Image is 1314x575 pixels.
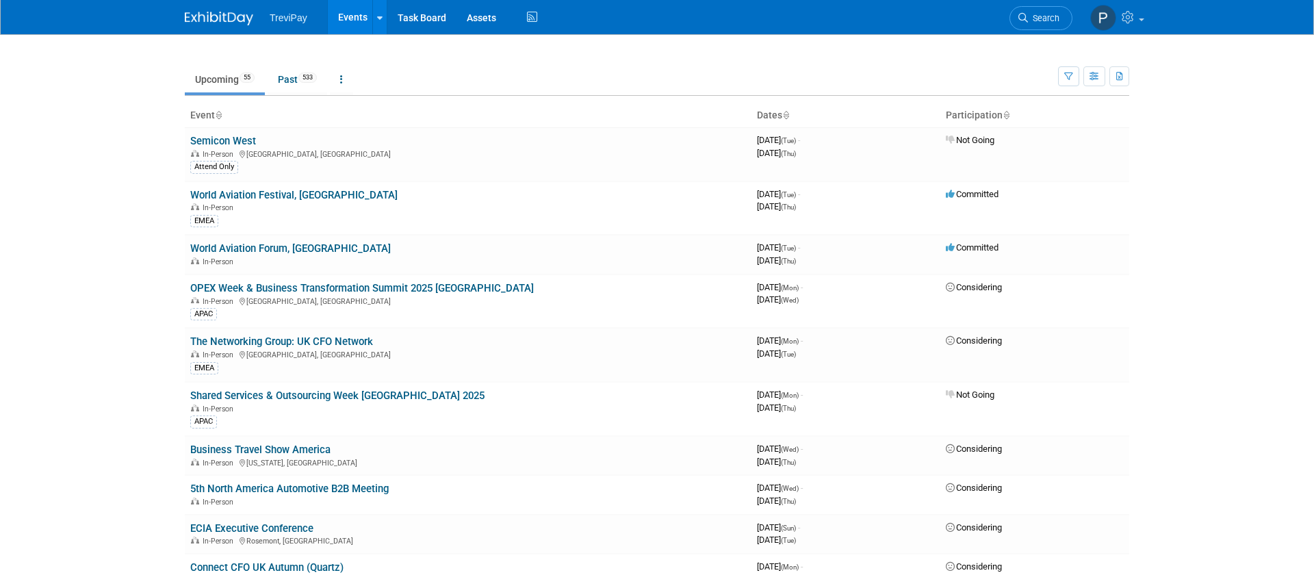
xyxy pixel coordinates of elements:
span: (Tue) [781,350,796,358]
span: (Tue) [781,244,796,252]
span: [DATE] [757,389,803,400]
span: - [801,444,803,454]
span: [DATE] [757,148,796,158]
span: Considering [946,483,1002,493]
div: EMEA [190,215,218,227]
span: [DATE] [757,348,796,359]
span: - [801,483,803,493]
a: Upcoming55 [185,66,265,92]
span: Considering [946,561,1002,572]
a: The Networking Group: UK CFO Network [190,335,373,348]
a: Search [1009,6,1072,30]
span: (Wed) [781,296,799,304]
span: Considering [946,444,1002,454]
img: In-Person Event [191,150,199,157]
span: [DATE] [757,483,803,493]
div: APAC [190,416,217,428]
span: (Thu) [781,257,796,265]
span: In-Person [203,350,237,359]
span: Considering [946,282,1002,292]
a: Past533 [268,66,327,92]
a: OPEX Week & Business Transformation Summit 2025 [GEOGRAPHIC_DATA] [190,282,534,294]
span: (Tue) [781,537,796,544]
span: Committed [946,242,999,253]
a: Sort by Participation Type [1003,110,1009,120]
span: - [801,335,803,346]
span: Not Going [946,135,994,145]
span: (Mon) [781,337,799,345]
span: [DATE] [757,402,796,413]
div: EMEA [190,362,218,374]
span: (Tue) [781,191,796,199]
span: [DATE] [757,335,803,346]
span: - [801,282,803,292]
img: In-Person Event [191,257,199,264]
a: Business Travel Show America [190,444,331,456]
img: ExhibitDay [185,12,253,25]
span: (Mon) [781,563,799,571]
div: APAC [190,308,217,320]
span: [DATE] [757,282,803,292]
span: - [801,561,803,572]
span: In-Person [203,498,237,507]
span: In-Person [203,459,237,468]
span: In-Person [203,537,237,546]
span: [DATE] [757,242,800,253]
img: In-Person Event [191,350,199,357]
span: Not Going [946,389,994,400]
span: - [798,135,800,145]
span: [DATE] [757,294,799,305]
img: In-Person Event [191,459,199,465]
span: 533 [298,73,317,83]
span: (Thu) [781,498,796,505]
span: (Thu) [781,459,796,466]
span: (Wed) [781,446,799,453]
span: (Thu) [781,203,796,211]
span: - [798,522,800,533]
span: Committed [946,189,999,199]
span: In-Person [203,405,237,413]
div: [GEOGRAPHIC_DATA], [GEOGRAPHIC_DATA] [190,348,746,359]
span: Considering [946,522,1002,533]
span: [DATE] [757,496,796,506]
a: Semicon West [190,135,256,147]
img: Piers Gorman [1090,5,1116,31]
a: World Aviation Festival, [GEOGRAPHIC_DATA] [190,189,398,201]
th: Dates [751,104,940,127]
span: - [798,189,800,199]
img: In-Person Event [191,203,199,210]
span: [DATE] [757,535,796,545]
a: World Aviation Forum, [GEOGRAPHIC_DATA] [190,242,391,255]
span: Considering [946,335,1002,346]
a: Connect CFO UK Autumn (Quartz) [190,561,344,574]
span: (Wed) [781,485,799,492]
span: TreviPay [270,12,307,23]
span: In-Person [203,257,237,266]
span: - [801,389,803,400]
a: Shared Services & Outsourcing Week [GEOGRAPHIC_DATA] 2025 [190,389,485,402]
span: [DATE] [757,255,796,266]
a: Sort by Start Date [782,110,789,120]
a: 5th North America Automotive B2B Meeting [190,483,389,495]
span: [DATE] [757,457,796,467]
img: In-Person Event [191,537,199,544]
span: [DATE] [757,561,803,572]
span: [DATE] [757,522,800,533]
span: - [798,242,800,253]
span: In-Person [203,297,237,306]
span: (Mon) [781,392,799,399]
a: ECIA Executive Conference [190,522,313,535]
img: In-Person Event [191,405,199,411]
span: [DATE] [757,189,800,199]
span: (Thu) [781,150,796,157]
span: 55 [240,73,255,83]
th: Participation [940,104,1129,127]
span: (Thu) [781,405,796,412]
div: [GEOGRAPHIC_DATA], [GEOGRAPHIC_DATA] [190,148,746,159]
span: (Mon) [781,284,799,292]
span: [DATE] [757,135,800,145]
img: In-Person Event [191,297,199,304]
span: (Sun) [781,524,796,532]
div: Rosemont, [GEOGRAPHIC_DATA] [190,535,746,546]
th: Event [185,104,751,127]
